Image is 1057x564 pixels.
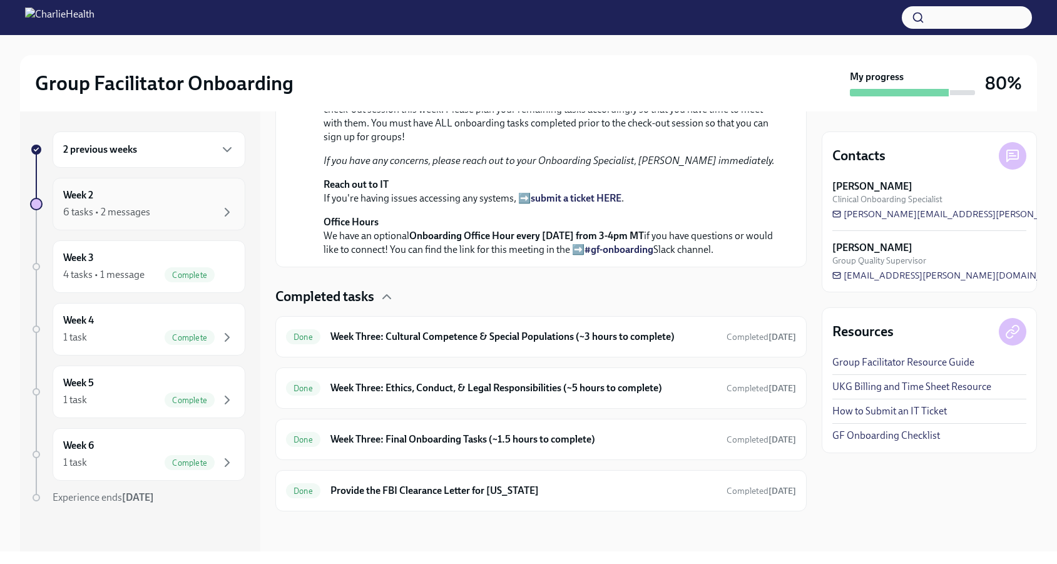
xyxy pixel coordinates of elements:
span: October 6th, 2025 17:17 [727,331,796,343]
span: Completed [727,383,796,394]
h4: Contacts [832,146,886,165]
a: Week 41 taskComplete [30,303,245,356]
h4: Resources [832,322,894,341]
span: Complete [165,270,215,280]
span: Done [286,435,320,444]
span: October 6th, 2025 17:39 [727,434,796,446]
span: Completed [727,332,796,342]
strong: Onboarding Office Hour every [DATE] from 3-4pm MT [409,230,644,242]
span: Done [286,384,320,393]
div: 6 tasks • 2 messages [63,205,150,219]
strong: [DATE] [768,434,796,445]
h6: Week 6 [63,439,94,453]
h6: Week 5 [63,376,94,390]
img: CharlieHealth [25,8,94,28]
p: We have an optional if you have questions or would like to connect! You can find the link for thi... [324,215,776,257]
span: Complete [165,396,215,405]
h6: Week Three: Cultural Competence & Special Populations (~3 hours to complete) [330,330,717,344]
span: Group Quality Supervisor [832,255,926,267]
h6: Week 2 [63,188,93,202]
div: 4 tasks • 1 message [63,268,145,282]
p: Please note: You are required to meet with your Onboarding Specialist, [PERSON_NAME], for your fi... [324,89,776,144]
a: DoneProvide the FBI Clearance Letter for [US_STATE]Completed[DATE] [286,481,796,501]
a: Group Facilitator Resource Guide [832,356,974,369]
span: Experience ends [53,491,154,503]
div: 2 previous weeks [53,131,245,168]
a: DoneWeek Three: Cultural Competence & Special Populations (~3 hours to complete)Completed[DATE] [286,327,796,347]
h6: Week 4 [63,314,94,327]
a: Week 26 tasks • 2 messages [30,178,245,230]
h4: Completed tasks [275,287,374,306]
span: October 6th, 2025 17:19 [727,382,796,394]
span: October 6th, 2025 13:34 [727,485,796,497]
a: DoneWeek Three: Final Onboarding Tasks (~1.5 hours to complete)Completed[DATE] [286,429,796,449]
h3: 80% [985,72,1022,95]
span: Complete [165,333,215,342]
div: 1 task [63,393,87,407]
div: 1 task [63,331,87,344]
div: Completed tasks [275,287,807,306]
a: GF Onboarding Checklist [832,429,940,443]
a: UKG Billing and Time Sheet Resource [832,380,991,394]
strong: [PERSON_NAME] [832,241,912,255]
strong: [DATE] [122,491,154,503]
h6: Week Three: Final Onboarding Tasks (~1.5 hours to complete) [330,433,717,446]
p: If you're having issues accessing any systems, ➡️ . [324,178,776,205]
strong: [PERSON_NAME] [832,180,912,193]
a: Week 61 taskComplete [30,428,245,481]
a: How to Submit an IT Ticket [832,404,947,418]
strong: Reach out to IT [324,178,389,190]
strong: Office Hours [324,216,379,228]
strong: [DATE] [768,383,796,394]
span: Completed [727,486,796,496]
span: Done [286,332,320,342]
h6: Week 3 [63,251,94,265]
strong: [DATE] [768,486,796,496]
h2: Group Facilitator Onboarding [35,71,294,96]
em: If you have any concerns, please reach out to your Onboarding Specialist, [PERSON_NAME] immediately. [324,155,775,167]
strong: [DATE] [768,332,796,342]
h6: 2 previous weeks [63,143,137,156]
a: Week 34 tasks • 1 messageComplete [30,240,245,293]
a: DoneWeek Three: Ethics, Conduct, & Legal Responsibilities (~5 hours to complete)Completed[DATE] [286,378,796,398]
strong: My progress [850,70,904,84]
div: 1 task [63,456,87,469]
span: Done [286,486,320,496]
a: Week 51 taskComplete [30,366,245,418]
h6: Provide the FBI Clearance Letter for [US_STATE] [330,484,717,498]
h6: Week Three: Ethics, Conduct, & Legal Responsibilities (~5 hours to complete) [330,381,717,395]
span: Clinical Onboarding Specialist [832,193,942,205]
a: #gf-onboarding [585,244,653,255]
span: Complete [165,458,215,468]
span: Completed [727,434,796,445]
a: submit a ticket HERE [531,192,621,204]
